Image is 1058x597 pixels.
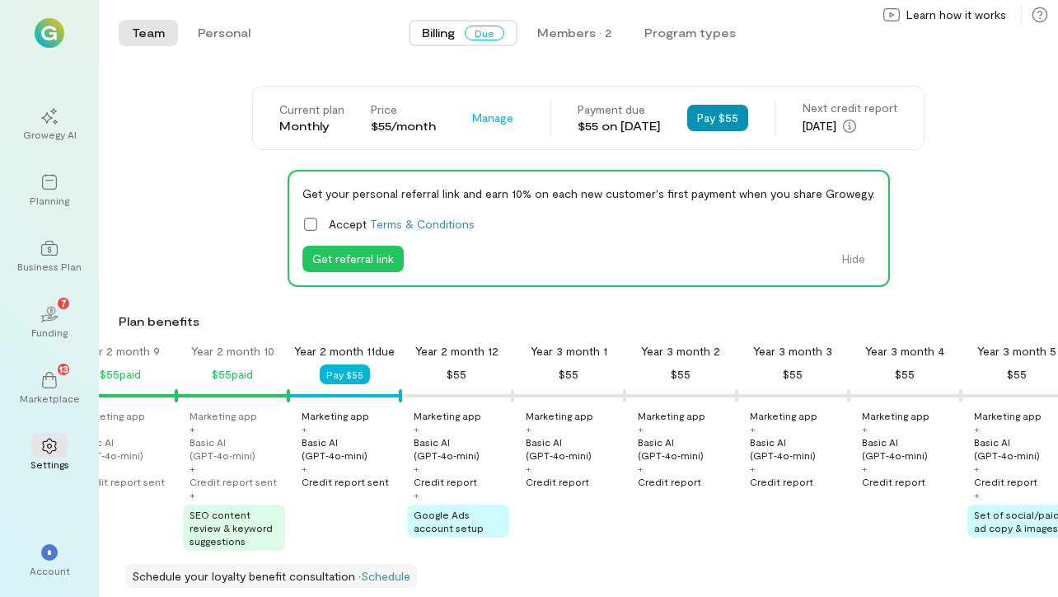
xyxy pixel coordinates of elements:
[77,435,173,462] div: Basic AI (GPT‑4o‑mini)
[638,462,644,475] div: +
[77,475,165,488] div: Credit report sent
[371,101,436,118] div: Price
[371,118,436,134] div: $55/month
[190,509,273,547] span: SEO content review & keyword suggestions
[119,20,178,46] button: Team
[895,364,915,384] div: $55
[20,425,79,484] a: Settings
[631,20,749,46] button: Program types
[20,95,79,154] a: Growegy AI
[803,100,897,116] div: Next credit report
[30,194,69,207] div: Planning
[414,488,419,501] div: +
[865,343,944,360] div: Year 3 month 4
[974,475,1037,488] div: Credit report
[462,105,523,131] button: Manage
[750,462,756,475] div: +
[753,343,832,360] div: Year 3 month 3
[20,359,79,418] a: Marketplace
[100,364,141,384] div: $55 paid
[329,215,475,233] span: Accept
[302,435,397,462] div: Basic AI (GPT‑4o‑mini)
[750,409,817,422] div: Marketing app
[185,20,264,46] button: Personal
[302,422,307,435] div: +
[190,435,285,462] div: Basic AI (GPT‑4o‑mini)
[783,364,803,384] div: $55
[974,462,980,475] div: +
[862,475,925,488] div: Credit report
[212,364,253,384] div: $55 paid
[641,343,720,360] div: Year 3 month 2
[302,409,369,422] div: Marketing app
[750,422,756,435] div: +
[77,409,145,422] div: Marketing app
[279,101,344,118] div: Current plan
[20,293,79,352] a: Funding
[803,116,897,136] div: [DATE]
[23,128,77,141] div: Growegy AI
[578,101,661,118] div: Payment due
[370,217,475,231] a: Terms & Conditions
[862,435,957,462] div: Basic AI (GPT‑4o‑mini)
[190,409,257,422] div: Marketing app
[531,343,607,360] div: Year 3 month 1
[279,118,344,134] div: Monthly
[974,488,980,501] div: +
[638,435,733,462] div: Basic AI (GPT‑4o‑mini)
[30,564,70,577] div: Account
[119,313,1051,330] div: Plan benefits
[638,475,701,488] div: Credit report
[906,7,1006,23] span: Learn how it works
[20,161,79,220] a: Planning
[414,462,419,475] div: +
[832,246,875,272] button: Hide
[687,105,748,131] button: Pay $55
[638,409,705,422] div: Marketing app
[638,422,644,435] div: +
[20,531,79,590] div: *Account
[526,422,531,435] div: +
[862,462,868,475] div: +
[191,343,274,360] div: Year 2 month 10
[31,326,68,339] div: Funding
[974,409,1042,422] div: Marketing app
[1007,364,1027,384] div: $55
[524,20,625,46] button: Members · 2
[302,246,404,272] button: Get referral link
[526,435,621,462] div: Basic AI (GPT‑4o‑mini)
[414,475,477,488] div: Credit report
[302,462,307,475] div: +
[750,475,813,488] div: Credit report
[320,364,370,384] button: Pay $55
[526,409,593,422] div: Marketing app
[302,475,389,488] div: Credit report sent
[30,458,69,471] div: Settings
[526,475,589,488] div: Credit report
[422,25,455,41] span: Billing
[974,422,980,435] div: +
[862,422,868,435] div: +
[294,343,395,360] div: Year 2 month 11 due
[20,392,80,405] div: Marketplace
[361,569,410,583] a: Schedule
[81,343,160,360] div: Year 2 month 9
[578,118,661,134] div: $55 on [DATE]
[414,422,419,435] div: +
[465,26,504,40] span: Due
[132,569,361,583] span: Schedule your loyalty benefit consultation ·
[17,260,82,273] div: Business Plan
[526,462,531,475] div: +
[61,295,67,310] span: 7
[447,364,466,384] div: $55
[862,409,929,422] div: Marketing app
[190,422,195,435] div: +
[559,364,578,384] div: $55
[671,364,691,384] div: $55
[409,20,517,46] button: BillingDue
[190,488,195,501] div: +
[20,227,79,286] a: Business Plan
[190,462,195,475] div: +
[415,343,499,360] div: Year 2 month 12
